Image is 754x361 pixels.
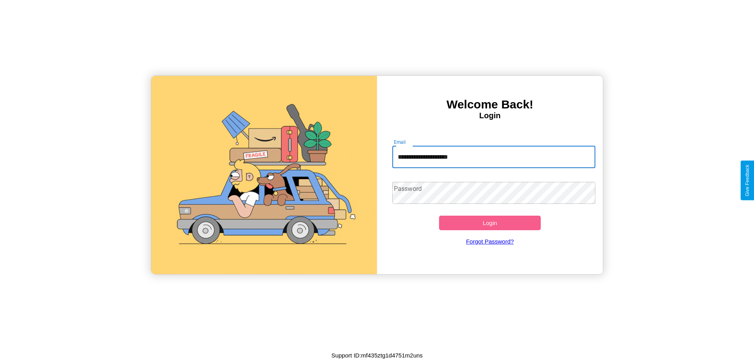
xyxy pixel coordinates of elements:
[377,111,603,120] h4: Login
[388,230,592,253] a: Forgot Password?
[377,98,603,111] h3: Welcome Back!
[151,76,377,274] img: gif
[331,350,423,361] p: Support ID: mf435ztg1d4751m2uns
[439,216,541,230] button: Login
[394,139,406,145] label: Email
[745,165,750,196] div: Give Feedback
